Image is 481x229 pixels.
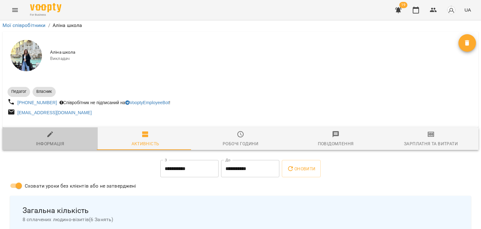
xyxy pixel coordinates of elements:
div: Інформація [36,140,65,147]
span: 8 сплачених людино-візитів ( 6 Занять ) [23,216,458,223]
span: Педагог [8,89,30,94]
span: 19 [399,2,407,8]
button: Видалити [458,34,476,52]
span: Сховати уроки без клієнтів або не затверджені [25,182,136,190]
li: / [48,22,50,29]
div: Повідомлення [318,140,354,147]
span: For Business [30,13,61,17]
img: Voopty Logo [30,3,61,12]
span: Загальна кількість [23,206,458,216]
span: Оновити [287,165,315,173]
p: Аліна школа [53,22,82,29]
a: [EMAIL_ADDRESS][DOMAIN_NAME] [18,110,92,115]
span: Власник [33,89,56,94]
span: Аліна школа [50,49,458,56]
a: VooptyEmployeeBot [125,100,169,105]
button: Menu [8,3,23,18]
div: Активність [132,140,159,147]
div: Зарплатня та Витрати [404,140,458,147]
a: [PHONE_NUMBER] [18,100,57,105]
span: UA [464,7,471,13]
nav: breadcrumb [3,22,478,29]
span: Викладач [50,56,458,62]
div: Співробітник не підписаний на ! [58,98,172,107]
a: Мої співробітники [3,22,46,28]
img: Аліна школа [11,40,42,71]
img: avatar_s.png [447,6,456,14]
button: Оновити [282,160,320,178]
button: UA [462,4,473,16]
div: Робочі години [223,140,258,147]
